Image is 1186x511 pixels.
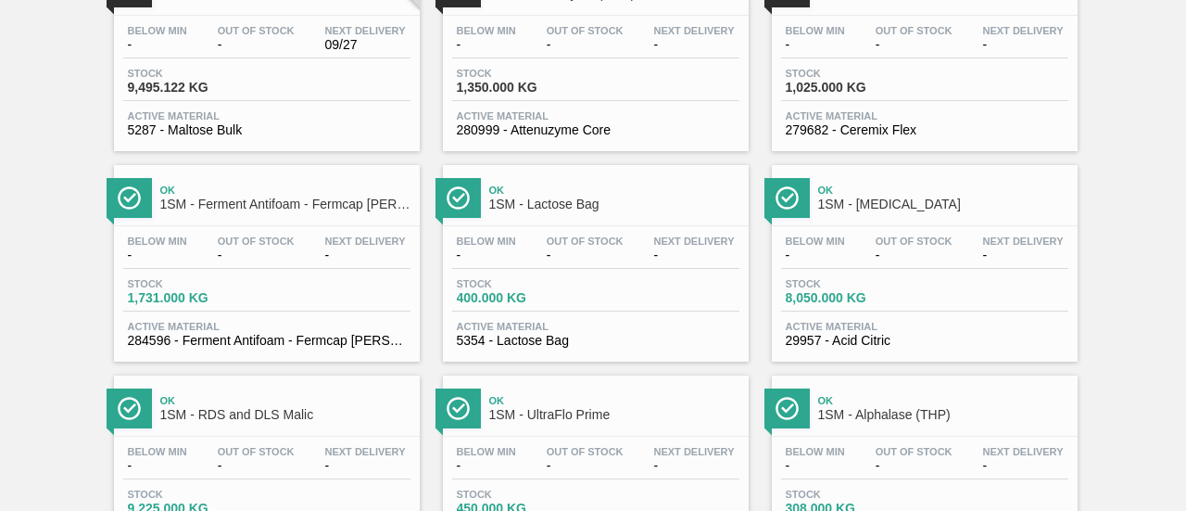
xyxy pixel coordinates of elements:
span: - [218,459,295,473]
span: Below Min [457,25,516,36]
a: ÍconeOk1SM - Lactose BagBelow Min-Out Of Stock-Next Delivery-Stock400.000 KGActive Material5354 -... [429,151,758,362]
span: Stock [786,278,915,289]
span: Next Delivery [654,25,735,36]
span: - [876,459,953,473]
span: - [654,249,735,262]
span: - [983,249,1064,262]
span: 1,350.000 KG [457,81,587,95]
span: Out Of Stock [876,25,953,36]
span: Below Min [786,236,845,247]
span: Out Of Stock [218,236,295,247]
span: Next Delivery [983,446,1064,457]
span: Next Delivery [325,25,406,36]
span: - [547,249,624,262]
span: - [218,249,295,262]
span: Out Of Stock [218,25,295,36]
span: Ok [818,395,1068,406]
img: Ícone [447,397,470,420]
span: Below Min [457,446,516,457]
span: - [786,38,845,52]
span: 9,495.122 KG [128,81,258,95]
img: Ícone [447,186,470,210]
span: 1SM - UltraFlo Prime [489,408,739,422]
span: 400.000 KG [457,291,587,305]
img: Ícone [118,397,141,420]
span: - [983,459,1064,473]
span: Out Of Stock [547,236,624,247]
span: Below Min [128,25,187,36]
span: Below Min [786,25,845,36]
span: 279682 - Ceremix Flex [786,123,1064,137]
span: Active Material [128,110,406,121]
span: Stock [128,68,258,79]
span: Next Delivery [983,236,1064,247]
span: - [457,249,516,262]
span: - [325,459,406,473]
span: - [876,249,953,262]
span: - [218,38,295,52]
span: - [547,38,624,52]
span: 5354 - Lactose Bag [457,334,735,348]
span: - [547,459,624,473]
span: Next Delivery [325,446,406,457]
img: Ícone [776,397,799,420]
span: Stock [457,68,587,79]
img: Ícone [776,186,799,210]
span: - [654,38,735,52]
img: Ícone [118,186,141,210]
span: - [128,38,187,52]
span: 09/27 [325,38,406,52]
span: Ok [489,395,739,406]
span: 1SM - RDS and DLS Malic [160,408,410,422]
span: - [876,38,953,52]
span: 280999 - Attenuzyme Core [457,123,735,137]
span: Out Of Stock [876,236,953,247]
span: 1SM - Citric Acid [818,198,1068,211]
span: 1,025.000 KG [786,81,915,95]
span: Below Min [457,236,516,247]
span: Next Delivery [983,25,1064,36]
span: - [325,249,406,262]
span: Out Of Stock [547,25,624,36]
span: Ok [489,185,739,196]
span: Below Min [128,236,187,247]
span: Stock [457,278,587,289]
span: - [457,38,516,52]
span: Active Material [457,110,735,121]
span: Ok [160,185,410,196]
span: 284596 - Ferment Antifoam - Fermcap Kerry [128,334,406,348]
span: Next Delivery [654,446,735,457]
span: Next Delivery [654,236,735,247]
span: 5287 - Maltose Bulk [128,123,406,137]
span: 8,050.000 KG [786,291,915,305]
span: - [128,249,187,262]
span: - [983,38,1064,52]
span: 1SM - Ferment Antifoam - Fermcap Kerry [160,198,410,211]
span: Out Of Stock [547,446,624,457]
span: Out Of Stock [218,446,295,457]
span: Active Material [786,110,1064,121]
a: ÍconeOk1SM - [MEDICAL_DATA]Below Min-Out Of Stock-Next Delivery-Stock8,050.000 KGActive Material2... [758,151,1087,362]
span: 1SM - Alphalase (THP) [818,408,1068,422]
span: Active Material [128,321,406,332]
span: - [128,459,187,473]
span: Active Material [786,321,1064,332]
span: Next Delivery [325,236,406,247]
span: Stock [128,489,258,500]
span: 1,731.000 KG [128,291,258,305]
span: Stock [457,489,587,500]
span: Stock [128,278,258,289]
span: - [457,459,516,473]
a: ÍconeOk1SM - Ferment Antifoam - Fermcap [PERSON_NAME]Below Min-Out Of Stock-Next Delivery-Stock1,... [100,151,429,362]
span: 29957 - Acid Citric [786,334,1064,348]
span: Stock [786,68,915,79]
span: Out Of Stock [876,446,953,457]
span: Ok [160,395,410,406]
span: - [786,459,845,473]
span: Below Min [128,446,187,457]
span: Ok [818,185,1068,196]
span: Active Material [457,321,735,332]
span: Below Min [786,446,845,457]
span: - [786,249,845,262]
span: 1SM - Lactose Bag [489,198,739,211]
